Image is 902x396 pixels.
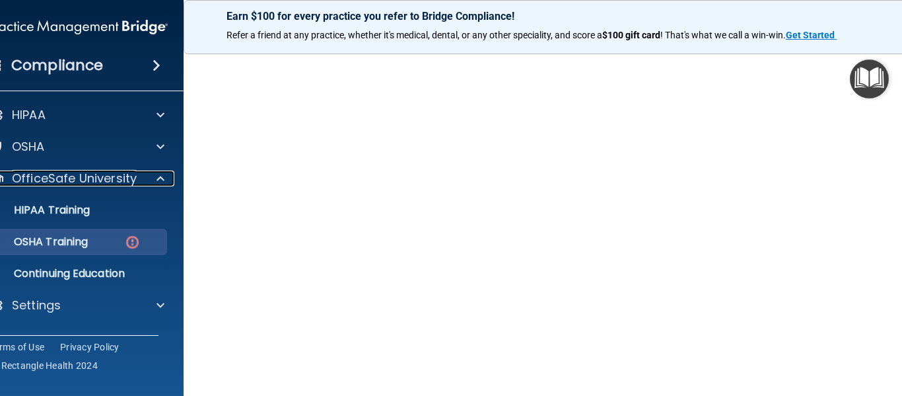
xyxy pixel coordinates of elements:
[850,59,889,99] button: Open Resource Center
[12,171,137,186] p: OfficeSafe University
[786,30,837,40] a: Get Started
[60,340,120,354] a: Privacy Policy
[226,10,887,22] p: Earn $100 for every practice you refer to Bridge Compliance!
[786,30,835,40] strong: Get Started
[226,30,602,40] span: Refer a friend at any practice, whether it's medical, dental, or any other speciality, and score a
[12,107,46,123] p: HIPAA
[12,297,61,313] p: Settings
[124,234,141,251] img: danger-circle.6113f641.png
[660,30,786,40] span: ! That's what we call a win-win.
[11,56,103,75] h4: Compliance
[12,139,45,155] p: OSHA
[602,30,660,40] strong: $100 gift card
